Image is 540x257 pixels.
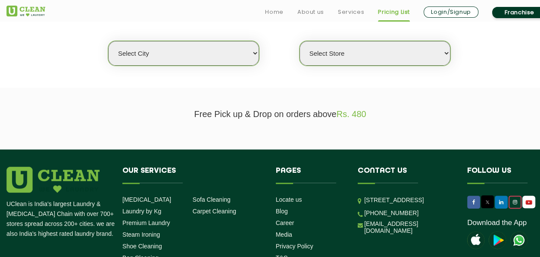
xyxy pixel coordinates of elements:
a: [MEDICAL_DATA] [122,196,171,203]
img: UClean Laundry and Dry Cleaning [6,6,45,16]
a: Privacy Policy [276,243,313,250]
a: Blog [276,208,288,215]
h4: Contact us [358,167,454,183]
a: [EMAIL_ADDRESS][DOMAIN_NAME] [364,220,454,234]
a: Steam Ironing [122,231,160,238]
a: Carpet Cleaning [193,208,236,215]
a: Career [276,219,294,226]
a: About us [297,7,324,17]
p: [STREET_ADDRESS] [364,195,454,205]
span: Rs. 480 [337,109,366,119]
img: apple-icon.png [467,232,484,249]
a: Services [338,7,364,17]
img: UClean Laundry and Dry Cleaning [523,198,534,207]
a: Home [265,7,284,17]
a: Media [276,231,292,238]
h4: Pages [276,167,345,183]
h4: Our Services [122,167,263,183]
img: UClean Laundry and Dry Cleaning [510,232,528,249]
a: Premium Laundry [122,219,170,226]
img: logo.png [6,167,100,193]
a: Download the App [467,219,527,227]
img: playstoreicon.png [489,232,506,249]
a: Login/Signup [424,6,478,18]
a: [PHONE_NUMBER] [364,209,418,216]
a: Shoe Cleaning [122,243,162,250]
a: Pricing List [378,7,410,17]
a: Laundry by Kg [122,208,161,215]
a: Sofa Cleaning [193,196,231,203]
a: Locate us [276,196,302,203]
p: UClean is India's largest Laundry & [MEDICAL_DATA] Chain with over 700+ stores spread across 200+... [6,199,116,239]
